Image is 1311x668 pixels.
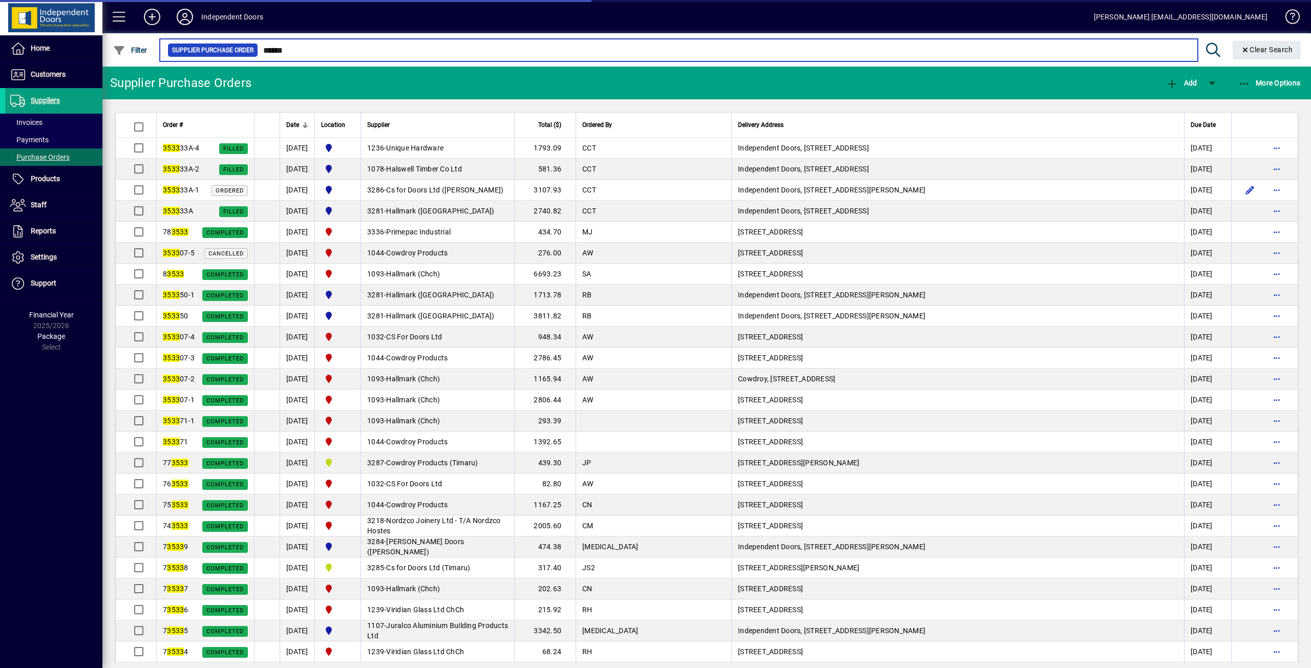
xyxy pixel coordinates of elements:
td: Independent Doors, [STREET_ADDRESS] [731,159,1184,180]
em: 3533 [172,228,188,236]
button: Clear [1233,41,1301,59]
span: Completed [206,418,244,425]
span: Completed [206,481,244,488]
td: [STREET_ADDRESS] [731,494,1184,515]
div: Order # [163,119,248,131]
td: [DATE] [1184,264,1231,285]
td: [DATE] [280,432,314,452]
span: 3218 [367,516,384,525]
td: [DATE] [1184,452,1231,473]
td: 1793.09 [514,138,576,159]
button: Filter [111,41,150,59]
td: 1165.94 [514,369,576,390]
span: AW [582,375,594,383]
em: 3533 [163,375,180,383]
span: AW [582,396,594,404]
span: CCT [582,144,596,152]
td: - [361,159,514,180]
span: Clear Search [1241,46,1293,54]
td: [DATE] [280,285,314,306]
span: Completed [206,460,244,467]
td: [DATE] [280,180,314,201]
div: Total ($) [521,119,570,131]
td: [DATE] [280,222,314,243]
a: Invoices [5,114,102,131]
td: 3107.93 [514,180,576,201]
button: More options [1268,371,1285,387]
span: Customers [31,70,66,78]
span: Christchurch [321,415,354,427]
td: 293.39 [514,411,576,432]
td: [STREET_ADDRESS] [731,390,1184,411]
span: Completed [206,355,244,362]
td: [DATE] [280,515,314,536]
td: [DATE] [1184,327,1231,348]
em: 3533 [163,144,180,152]
span: Order # [163,119,183,131]
span: CN [582,501,593,509]
td: [DATE] [280,306,314,327]
span: 07-2 [163,375,195,383]
button: More options [1268,476,1285,492]
td: [STREET_ADDRESS] [731,515,1184,536]
td: [DATE] [280,411,314,432]
span: 07-4 [163,333,195,341]
td: [DATE] [280,452,314,473]
td: [DATE] [1184,411,1231,432]
span: CCT [582,165,596,173]
em: 3533 [167,270,184,278]
td: 1167.25 [514,494,576,515]
span: Hallmark ([GEOGRAPHIC_DATA]) [386,207,494,215]
span: CS For Doors Ltd [386,480,442,488]
span: Filled [223,145,244,152]
span: Cs for Doors Ltd ([PERSON_NAME]) [386,186,503,194]
td: 948.34 [514,327,576,348]
td: [STREET_ADDRESS] [731,348,1184,369]
button: More options [1268,329,1285,345]
span: Supplier Purchase Order [172,45,253,55]
em: 3533 [163,207,180,215]
span: Completed [206,439,244,446]
span: SA [582,270,591,278]
button: More options [1268,622,1285,639]
span: Add [1166,79,1197,87]
td: [DATE] [1184,432,1231,452]
td: [STREET_ADDRESS] [731,473,1184,494]
span: Timaru [321,457,354,469]
span: Cowdroy Products [386,501,448,509]
span: Cromwell Central Otago [321,205,354,217]
td: [DATE] [1184,494,1231,515]
span: 50-1 [163,291,195,299]
span: 50 [163,312,188,320]
button: More options [1268,308,1285,324]
td: [DATE] [280,390,314,411]
em: 3533 [172,459,188,467]
span: Cancelled [208,250,244,257]
td: [DATE] [1184,159,1231,180]
span: Christchurch [321,352,354,364]
td: [DATE] [1184,369,1231,390]
td: - [361,369,514,390]
a: Products [5,166,102,192]
td: 6693.23 [514,264,576,285]
span: 3286 [367,186,384,194]
button: More options [1268,245,1285,261]
td: [DATE] [1184,473,1231,494]
span: Package [37,332,65,340]
td: [DATE] [280,473,314,494]
span: Ordered [216,187,244,194]
span: 71-1 [163,417,195,425]
td: 2740.82 [514,201,576,222]
em: 3533 [163,354,180,362]
span: 33A [163,207,193,215]
td: 1713.78 [514,285,576,306]
span: 1032 [367,480,384,488]
span: Support [31,279,56,287]
span: Purchase Orders [10,153,70,161]
button: More options [1268,392,1285,408]
span: Completed [206,271,244,278]
span: RB [582,291,592,299]
button: More options [1268,161,1285,177]
span: 77 [163,459,188,467]
td: [STREET_ADDRESS] [731,264,1184,285]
